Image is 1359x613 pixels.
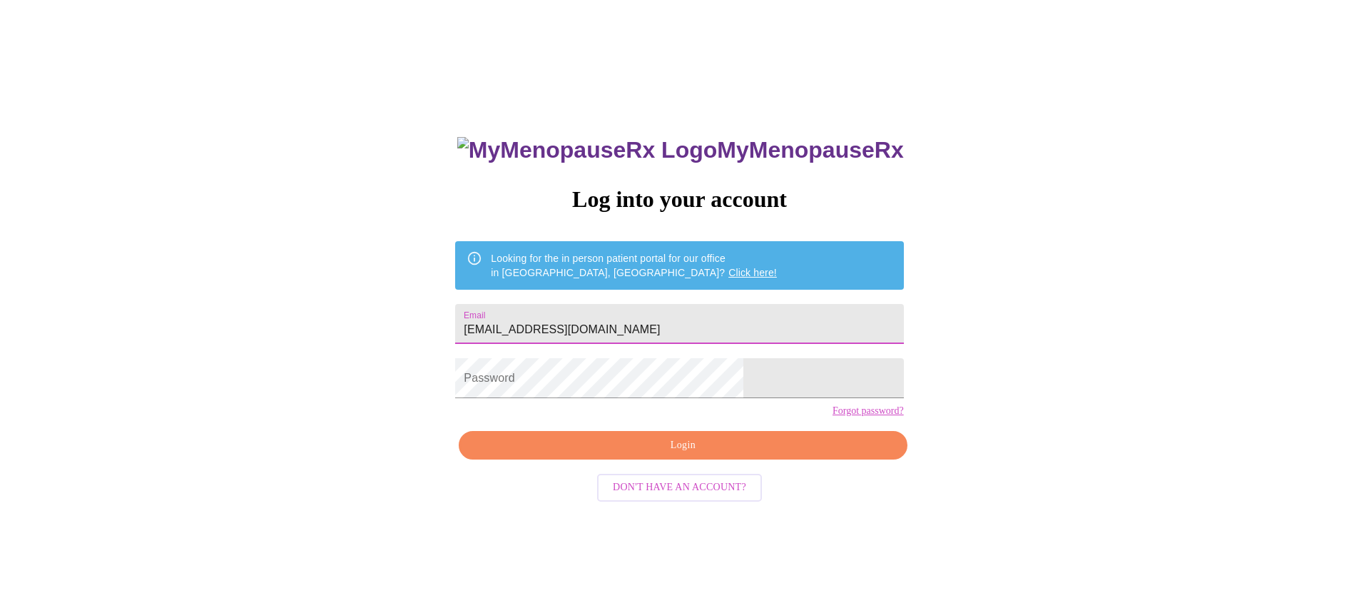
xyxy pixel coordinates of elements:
[457,137,904,163] h3: MyMenopauseRx
[833,405,904,417] a: Forgot password?
[459,431,907,460] button: Login
[594,480,765,492] a: Don't have an account?
[613,479,746,497] span: Don't have an account?
[457,137,717,163] img: MyMenopauseRx Logo
[491,245,777,285] div: Looking for the in person patient portal for our office in [GEOGRAPHIC_DATA], [GEOGRAPHIC_DATA]?
[455,186,903,213] h3: Log into your account
[728,267,777,278] a: Click here!
[597,474,762,502] button: Don't have an account?
[475,437,890,455] span: Login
